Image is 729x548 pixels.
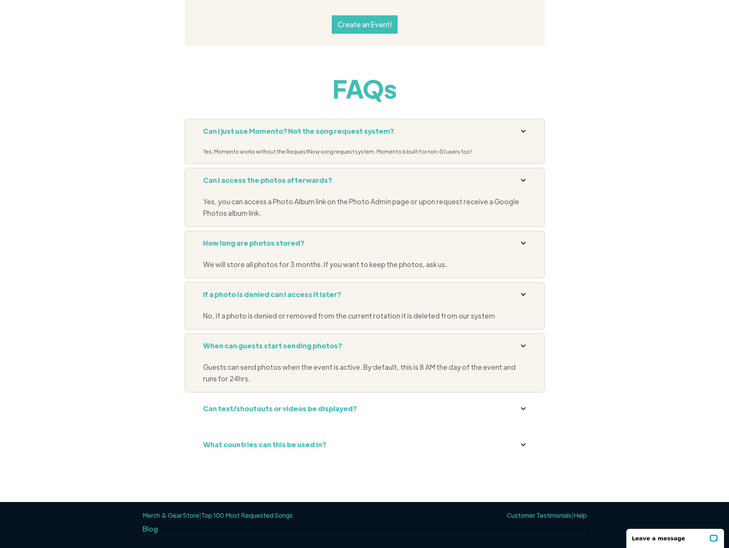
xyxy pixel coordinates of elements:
[203,259,526,270] p: We will store all photos for 3 months. If you want to keep the photos, ask us.
[505,510,587,521] div: |
[507,511,572,519] a: Customer Testimonials
[203,310,526,322] p: No, if a photo is denied or removed from the current rotation it is deleted from our system
[203,176,332,184] strong: Can I access the photos afterwards?
[521,130,526,133] img: dropdown icon
[143,510,293,521] div: |
[203,238,304,247] strong: How long are photos stored?
[203,147,526,156] p: Yes, Momento works without the RequestNow song request system. Momento is built for non-DJ users ...
[203,196,526,219] p: Yes, you can access a Photo Album link on the Photo Admin page or upon request receive a Google P...
[332,15,398,34] a: Create an Event!
[203,404,357,413] strong: Can text/shoutouts or videos be displayed?
[203,341,342,350] strong: When can guests start sending photos?
[621,524,729,548] iframe: LiveChat chat widget
[573,511,587,519] a: Help
[203,126,394,135] strong: Can I just use Momento? Not the song request system?
[203,361,526,384] p: Guests can send photos when the event is active. By default, this is 8 AM the day of the event an...
[203,290,341,299] strong: If a photo is denied can I access it later?
[185,73,545,103] h1: FAQs
[203,440,326,449] strong: What countries can this be used in?
[201,511,293,519] a: Top 100 Most Requested Songs
[143,511,199,519] a: Merch & Gear Store
[143,524,158,533] a: Blog
[521,179,526,182] img: down arrow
